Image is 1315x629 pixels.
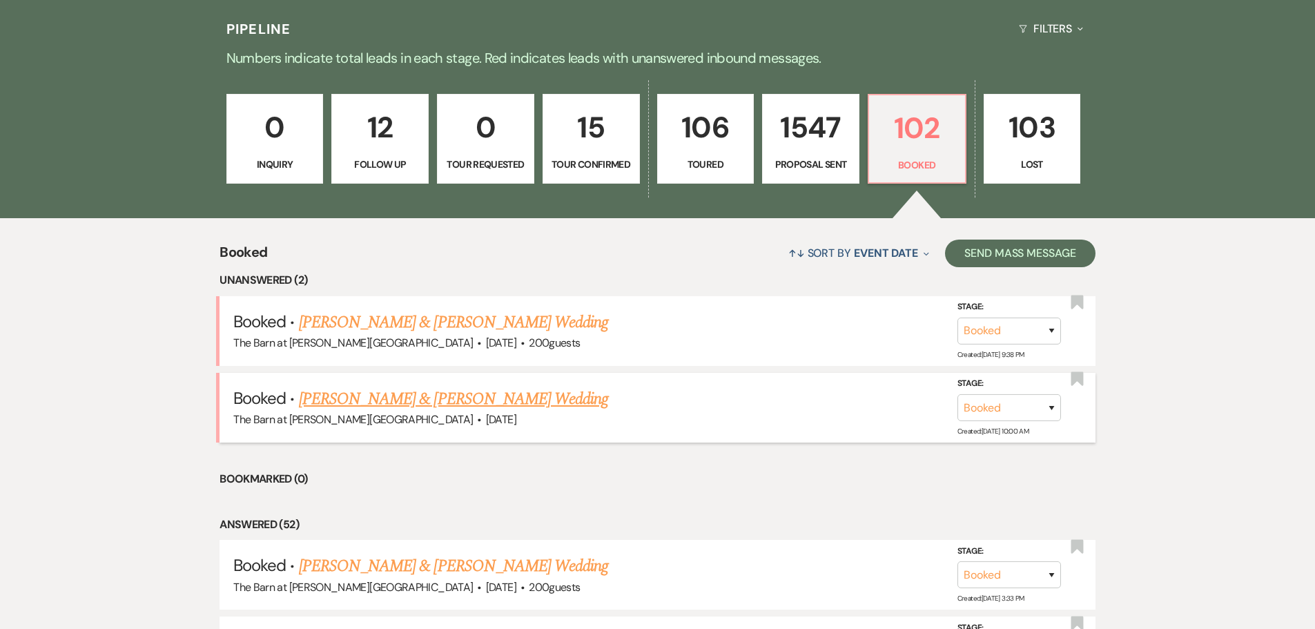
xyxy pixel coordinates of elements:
[868,94,966,184] a: 102Booked
[657,94,754,184] a: 106Toured
[993,104,1072,151] p: 103
[486,580,516,594] span: [DATE]
[552,104,631,151] p: 15
[957,376,1061,391] label: Stage:
[299,387,608,412] a: [PERSON_NAME] & [PERSON_NAME] Wedding
[957,350,1024,359] span: Created: [DATE] 9:38 PM
[486,336,516,350] span: [DATE]
[161,47,1155,69] p: Numbers indicate total leads in each stage. Red indicates leads with unanswered inbound messages.
[552,157,631,172] p: Tour Confirmed
[331,94,429,184] a: 12Follow Up
[783,235,935,271] button: Sort By Event Date
[340,157,420,172] p: Follow Up
[957,594,1024,603] span: Created: [DATE] 3:33 PM
[233,336,473,350] span: The Barn at [PERSON_NAME][GEOGRAPHIC_DATA]
[788,246,805,260] span: ↑↓
[437,94,534,184] a: 0Tour Requested
[877,157,957,173] p: Booked
[220,242,267,271] span: Booked
[984,94,1081,184] a: 103Lost
[446,104,525,151] p: 0
[529,336,580,350] span: 200 guests
[957,300,1061,315] label: Stage:
[233,580,473,594] span: The Barn at [PERSON_NAME][GEOGRAPHIC_DATA]
[299,554,608,579] a: [PERSON_NAME] & [PERSON_NAME] Wedding
[340,104,420,151] p: 12
[226,94,324,184] a: 0Inquiry
[854,246,918,260] span: Event Date
[771,104,850,151] p: 1547
[220,516,1095,534] li: Answered (52)
[220,470,1095,488] li: Bookmarked (0)
[233,554,286,576] span: Booked
[543,94,640,184] a: 15Tour Confirmed
[666,104,746,151] p: 106
[233,387,286,409] span: Booked
[235,157,315,172] p: Inquiry
[446,157,525,172] p: Tour Requested
[957,544,1061,559] label: Stage:
[529,580,580,594] span: 200 guests
[235,104,315,151] p: 0
[945,240,1095,267] button: Send Mass Message
[666,157,746,172] p: Toured
[771,157,850,172] p: Proposal Sent
[299,310,608,335] a: [PERSON_NAME] & [PERSON_NAME] Wedding
[220,271,1095,289] li: Unanswered (2)
[762,94,859,184] a: 1547Proposal Sent
[226,19,291,39] h3: Pipeline
[877,105,957,151] p: 102
[1013,10,1089,47] button: Filters
[993,157,1072,172] p: Lost
[486,412,516,427] span: [DATE]
[233,311,286,332] span: Booked
[233,412,473,427] span: The Barn at [PERSON_NAME][GEOGRAPHIC_DATA]
[957,427,1029,436] span: Created: [DATE] 10:00 AM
